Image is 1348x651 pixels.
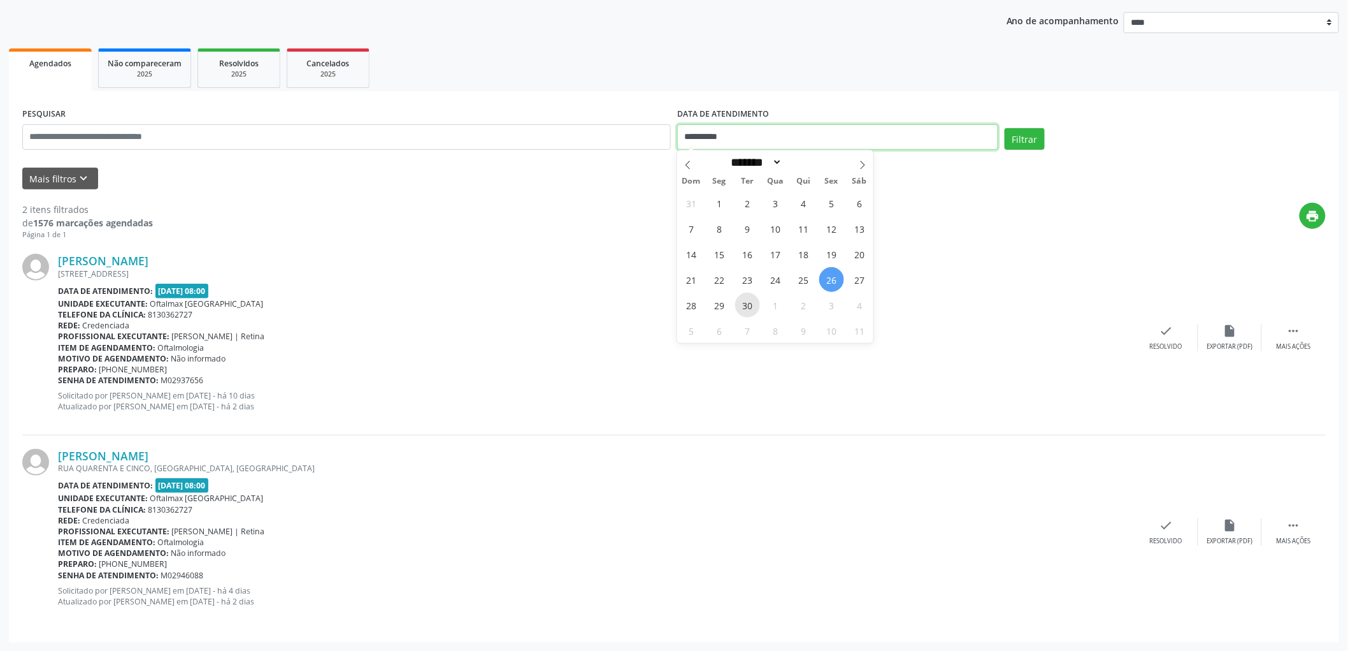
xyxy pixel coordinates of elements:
span: Setembro 17, 2025 [763,242,788,267]
span: Setembro 13, 2025 [847,216,872,241]
div: 2025 [207,69,271,79]
i: keyboard_arrow_down [77,172,91,186]
span: Setembro 26, 2025 [819,267,844,292]
span: Setembro 5, 2025 [819,191,844,216]
select: Month [727,156,783,169]
span: Agendados [29,58,71,69]
span: Outubro 6, 2025 [707,318,732,343]
span: Outubro 10, 2025 [819,318,844,343]
b: Motivo de agendamento: [58,548,169,559]
b: Unidade executante: [58,298,148,309]
span: Setembro 7, 2025 [679,216,704,241]
span: Credenciada [83,515,130,526]
span: Setembro 11, 2025 [791,216,816,241]
div: 2025 [296,69,360,79]
div: 2 itens filtrados [22,203,153,216]
b: Rede: [58,515,80,526]
i: print [1306,209,1320,223]
span: Setembro 14, 2025 [679,242,704,267]
b: Profissional executante: [58,526,169,537]
span: [PHONE_NUMBER] [99,559,168,569]
span: Qui [789,177,817,186]
span: Setembro 23, 2025 [735,267,760,292]
b: Preparo: [58,559,97,569]
span: Setembro 22, 2025 [707,267,732,292]
i: insert_drive_file [1223,518,1237,532]
span: 8130362727 [148,504,193,515]
span: Qua [761,177,789,186]
span: Setembro 4, 2025 [791,191,816,216]
span: Setembro 1, 2025 [707,191,732,216]
span: Setembro 25, 2025 [791,267,816,292]
span: Credenciada [83,320,130,331]
span: Setembro 10, 2025 [763,216,788,241]
b: Data de atendimento: [58,480,153,491]
span: Outubro 3, 2025 [819,293,844,318]
span: Outubro 4, 2025 [847,293,872,318]
img: img [22,254,49,281]
span: Sáb [845,177,873,186]
span: Agosto 31, 2025 [679,191,704,216]
div: [STREET_ADDRESS] [58,268,1135,279]
b: Profissional executante: [58,331,169,342]
span: Outubro 8, 2025 [763,318,788,343]
span: [DATE] 08:00 [155,478,209,493]
span: Não compareceram [108,58,182,69]
div: de [22,216,153,230]
span: Oftalmax [GEOGRAPHIC_DATA] [150,493,264,504]
b: Item de agendamento: [58,537,155,548]
b: Data de atendimento: [58,286,153,296]
span: Resolvidos [219,58,259,69]
span: [DATE] 08:00 [155,284,209,298]
label: PESQUISAR [22,105,66,124]
span: Seg [705,177,733,186]
b: Senha de atendimento: [58,375,159,386]
span: Outubro 5, 2025 [679,318,704,343]
span: 8130362727 [148,309,193,320]
span: Oftalmologia [158,537,204,548]
span: Dom [677,177,705,186]
span: Setembro 20, 2025 [847,242,872,267]
b: Rede: [58,320,80,331]
div: Exportar (PDF) [1207,537,1253,546]
span: [PHONE_NUMBER] [99,364,168,375]
span: Ter [733,177,761,186]
span: Setembro 28, 2025 [679,293,704,318]
span: Setembro 8, 2025 [707,216,732,241]
i:  [1287,324,1301,338]
span: Setembro 12, 2025 [819,216,844,241]
b: Item de agendamento: [58,342,155,353]
span: Setembro 27, 2025 [847,267,872,292]
span: M02946088 [161,570,204,581]
label: DATA DE ATENDIMENTO [677,105,769,124]
b: Unidade executante: [58,493,148,504]
span: Não informado [171,548,226,559]
span: Setembro 9, 2025 [735,216,760,241]
div: Exportar (PDF) [1207,342,1253,351]
button: Filtrar [1005,128,1045,150]
span: Sex [817,177,845,186]
b: Preparo: [58,364,97,375]
b: Motivo de agendamento: [58,353,169,364]
span: Setembro 15, 2025 [707,242,732,267]
span: Oftalmologia [158,342,204,353]
b: Telefone da clínica: [58,504,146,515]
span: Setembro 18, 2025 [791,242,816,267]
div: Mais ações [1277,537,1311,546]
span: Setembro 6, 2025 [847,191,872,216]
div: Resolvido [1150,537,1182,546]
b: Telefone da clínica: [58,309,146,320]
span: Outubro 2, 2025 [791,293,816,318]
div: Mais ações [1277,342,1311,351]
b: Senha de atendimento: [58,570,159,581]
span: Setembro 29, 2025 [707,293,732,318]
span: Setembro 16, 2025 [735,242,760,267]
div: 2025 [108,69,182,79]
span: Setembro 3, 2025 [763,191,788,216]
span: Outubro 11, 2025 [847,318,872,343]
i:  [1287,518,1301,532]
span: Setembro 30, 2025 [735,293,760,318]
input: Year [782,156,824,169]
div: Página 1 de 1 [22,230,153,240]
span: Cancelados [307,58,350,69]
